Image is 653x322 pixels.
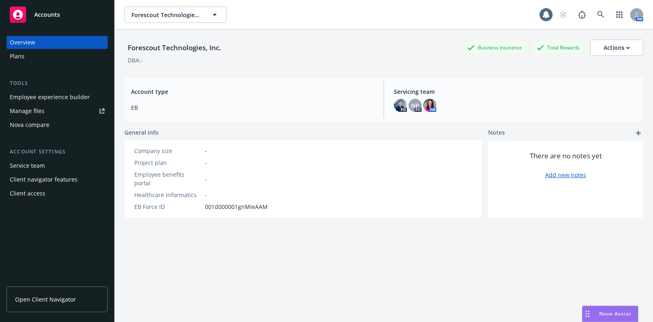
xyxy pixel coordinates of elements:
a: Switch app [611,7,628,23]
span: Notes [488,128,505,138]
span: Accounts [34,11,60,18]
a: Manage files [7,104,108,118]
span: There are no notes yet [530,151,602,161]
span: Open Client Navigator [15,295,76,304]
div: Tools [7,79,108,87]
div: EB Force ID [134,202,202,211]
div: Employee experience builder [10,91,90,104]
div: DBA: - [128,56,143,64]
span: EB [131,103,374,112]
div: Actions [604,40,630,56]
div: Service team [10,159,45,172]
a: Plans [7,50,108,63]
a: Report a Bug [574,7,590,23]
span: Servicing team [394,87,637,96]
a: Overview [7,36,108,49]
button: Nova Assist [582,306,638,322]
a: Employee experience builder [7,91,108,104]
span: 001d000001gnMIeAAM [205,202,268,211]
a: Service team [7,159,108,172]
div: Client navigator features [10,173,78,186]
div: Manage files [10,104,44,118]
a: Search [593,7,609,23]
span: NP [411,101,419,110]
span: Nova Assist [599,310,631,317]
div: Business Insurance [463,42,526,53]
span: - [205,175,207,183]
span: Account type [131,87,374,96]
div: Forescout Technologies, Inc. [124,42,224,53]
span: - [205,158,207,167]
div: Company size [134,147,202,155]
div: Total Rewards [533,42,584,53]
div: Healthcare Informatics [134,191,202,199]
span: - [205,191,207,199]
div: Plans [10,50,24,63]
div: Nova compare [10,118,49,131]
span: General info [124,128,159,137]
img: photo [394,99,407,112]
div: Project plan [134,158,202,167]
a: add [633,128,643,138]
a: Add new notes [545,171,586,179]
a: Nova compare [7,118,108,131]
div: Overview [10,36,35,49]
div: Client access [10,187,45,200]
a: Client access [7,187,108,200]
img: photo [423,99,436,112]
a: Accounts [7,3,108,26]
span: - [205,147,207,155]
button: Forescout Technologies, Inc. [124,7,227,23]
div: Account settings [7,148,108,156]
a: Start snowing [555,7,571,23]
div: Drag to move [582,306,593,322]
button: Actions [590,40,643,56]
div: Employee benefits portal [134,170,202,187]
span: Forescout Technologies, Inc. [131,11,202,19]
a: Client navigator features [7,173,108,186]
